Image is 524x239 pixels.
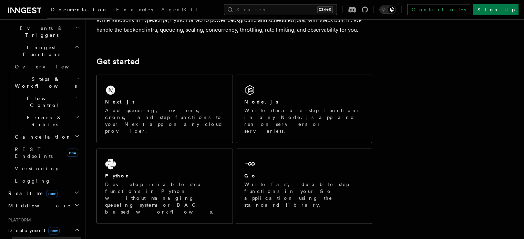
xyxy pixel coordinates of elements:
a: PythonDevelop reliable step functions in Python without managing queueing systems or DAG based wo... [96,149,233,224]
span: REST Endpoints [15,146,53,159]
p: Add queueing, events, crons, and step functions to your Next app on any cloud provider. [105,107,224,134]
a: REST Endpointsnew [12,143,81,162]
a: AgentKit [157,2,202,19]
span: Realtime [6,190,58,197]
button: Cancellation [12,131,81,143]
span: Flow Control [12,95,75,109]
button: Flow Control [12,92,81,111]
button: Toggle dark mode [379,6,396,14]
h2: Next.js [105,98,135,105]
p: Develop reliable step functions in Python without managing queueing systems or DAG based workflows. [105,181,224,215]
a: Examples [112,2,157,19]
span: new [67,149,78,157]
button: Steps & Workflows [12,73,81,92]
button: Middleware [6,199,81,212]
h2: Python [105,172,131,179]
span: Errors & Retries [12,114,75,128]
span: AgentKit [161,7,198,12]
span: new [48,227,60,235]
span: Deployment [6,227,60,234]
span: Versioning [15,166,60,171]
a: Get started [96,57,140,66]
button: Events & Triggers [6,22,81,41]
kbd: Ctrl+K [317,6,333,13]
a: Sign Up [473,4,518,15]
a: Documentation [47,2,112,19]
p: Write durable step functions in any Node.js app and run on servers or serverless. [244,107,363,134]
span: Logging [15,178,51,184]
h2: Go [244,172,257,179]
span: Overview [15,64,86,69]
a: Overview [12,61,81,73]
a: Versioning [12,162,81,175]
span: new [46,190,58,197]
span: Platform [6,217,31,223]
span: Documentation [51,7,108,12]
p: Write fast, durable step functions in your Go application using the standard library. [244,181,363,208]
a: GoWrite fast, durable step functions in your Go application using the standard library. [236,149,372,224]
div: Inngest Functions [6,61,81,187]
h2: Node.js [244,98,278,105]
button: Deploymentnew [6,224,81,237]
a: Next.jsAdd queueing, events, crons, and step functions to your Next app on any cloud provider. [96,75,233,143]
a: Node.jsWrite durable step functions in any Node.js app and run on servers or serverless. [236,75,372,143]
button: Errors & Retries [12,111,81,131]
span: Examples [116,7,153,12]
span: Cancellation [12,133,72,140]
a: Logging [12,175,81,187]
span: Events & Triggers [6,25,75,39]
span: Steps & Workflows [12,76,77,89]
button: Realtimenew [6,187,81,199]
button: Inngest Functions [6,41,81,61]
button: Search...Ctrl+K [224,4,337,15]
span: Inngest Functions [6,44,74,58]
a: Contact sales [407,4,470,15]
p: Write functions in TypeScript, Python or Go to power background and scheduled jobs, with steps bu... [96,15,372,35]
span: Middleware [6,202,71,209]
